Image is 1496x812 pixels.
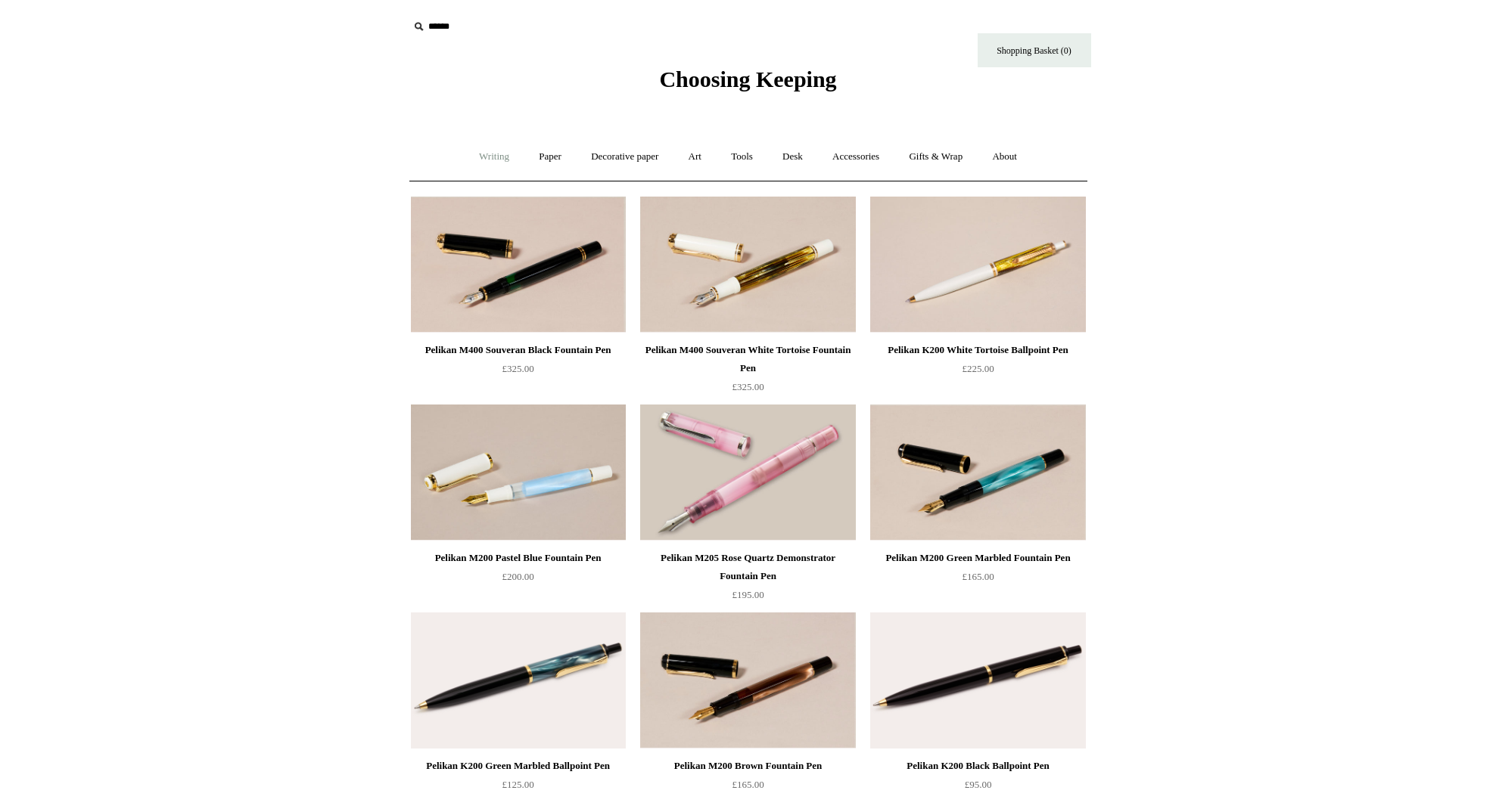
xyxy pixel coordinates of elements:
img: Pelikan K200 Black Ballpoint Pen [870,612,1085,748]
a: Pelikan K200 Green Marbled Ballpoint Pen Pelikan K200 Green Marbled Ballpoint Pen [411,612,626,748]
span: £200.00 [502,571,533,582]
a: Pelikan K200 White Tortoise Ballpoint Pen £225.00 [870,341,1085,403]
div: Pelikan M200 Brown Fountain Pen [644,757,851,775]
span: £95.00 [965,779,992,790]
a: Pelikan M200 Green Marbled Fountain Pen Pelikan M200 Green Marbled Fountain Pen [870,404,1085,541]
a: Pelikan M400 Souveran White Tortoise Fountain Pen Pelikan M400 Souveran White Tortoise Fountain Pen [640,197,855,333]
a: Pelikan M400 Souveran Black Fountain Pen £325.00 [411,341,626,403]
img: Pelikan M400 Souveran White Tortoise Fountain Pen [640,197,855,333]
img: Pelikan M205 Rose Quartz Demonstrator Fountain Pen [640,404,855,541]
img: Pelikan M200 Pastel Blue Fountain Pen [411,404,626,541]
span: £195.00 [732,589,764,600]
a: Pelikan K200 Black Ballpoint Pen Pelikan K200 Black Ballpoint Pen [870,612,1085,748]
a: About [978,137,1031,177]
a: Pelikan M205 Rose Quartz Demonstrator Fountain Pen £195.00 [640,549,855,611]
img: Pelikan M200 Green Marbled Fountain Pen [870,404,1085,541]
a: Pelikan M200 Brown Fountain Pen Pelikan M200 Brown Fountain Pen [640,612,855,748]
div: Pelikan K200 Black Ballpoint Pen [874,757,1081,775]
a: Art [675,137,715,177]
div: Pelikan M200 Green Marbled Fountain Pen [874,549,1081,567]
div: Pelikan M205 Rose Quartz Demonstrator Fountain Pen [644,549,851,585]
div: Pelikan M200 Pastel Blue Fountain Pen [415,549,622,567]
a: Gifts & Wrap [895,137,976,177]
a: Desk [769,137,816,177]
a: Shopping Basket (0) [978,33,1091,67]
a: Writing [465,137,523,177]
a: Pelikan M400 Souveran White Tortoise Fountain Pen £325.00 [640,341,855,403]
img: Pelikan K200 Green Marbled Ballpoint Pen [411,612,626,748]
div: Pelikan M400 Souveran White Tortoise Fountain Pen [644,341,851,377]
div: Pelikan K200 Green Marbled Ballpoint Pen [415,757,622,775]
a: Paper [525,137,575,177]
a: Decorative paper [577,137,672,177]
a: Accessories [819,137,893,177]
img: Pelikan K200 White Tortoise Ballpoint Pen [870,197,1085,333]
span: £125.00 [502,779,533,790]
span: £165.00 [962,571,994,582]
a: Pelikan M200 Green Marbled Fountain Pen £165.00 [870,549,1085,611]
a: Pelikan K200 White Tortoise Ballpoint Pen Pelikan K200 White Tortoise Ballpoint Pen [870,197,1085,333]
span: £225.00 [962,363,994,374]
div: Pelikan K200 White Tortoise Ballpoint Pen [874,341,1081,359]
span: £165.00 [732,779,764,790]
div: Pelikan M400 Souveran Black Fountain Pen [415,341,622,359]
span: £325.00 [732,381,764,392]
a: Pelikan M400 Souveran Black Fountain Pen Pelikan M400 Souveran Black Fountain Pen [411,197,626,333]
a: Pelikan M205 Rose Quartz Demonstrator Fountain Pen Pelikan M205 Rose Quartz Demonstrator Fountain... [640,404,855,541]
span: £325.00 [502,363,533,374]
span: Choosing Keeping [659,67,836,91]
img: Pelikan M200 Brown Fountain Pen [640,612,855,748]
a: Pelikan M200 Pastel Blue Fountain Pen Pelikan M200 Pastel Blue Fountain Pen [411,404,626,541]
a: Tools [717,137,767,177]
a: Choosing Keeping [659,79,836,89]
a: Pelikan M200 Pastel Blue Fountain Pen £200.00 [411,549,626,611]
img: Pelikan M400 Souveran Black Fountain Pen [411,197,626,333]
